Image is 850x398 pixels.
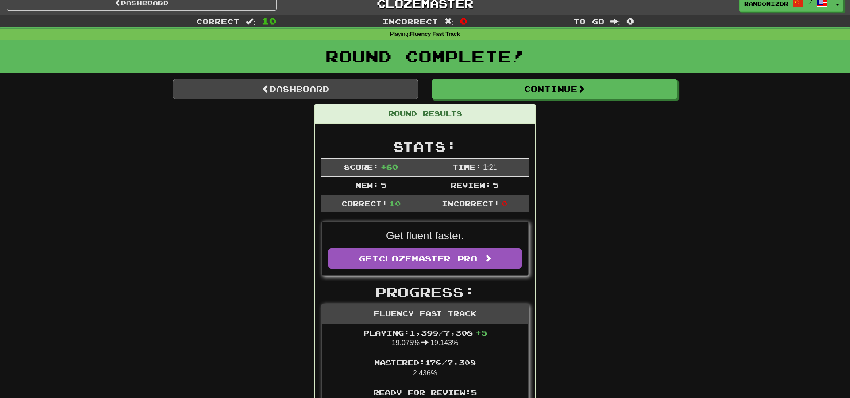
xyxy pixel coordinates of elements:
h2: Stats: [321,139,529,154]
span: Incorrect: [442,199,499,207]
div: Round Results [315,104,535,124]
p: Get fluent faster. [328,228,522,243]
button: Continue [432,79,677,99]
span: New: [355,181,379,189]
span: : [610,18,620,25]
span: 0 [502,199,507,207]
span: Ready for Review: 5 [373,388,477,397]
li: 19.075% 19.143% [322,324,528,354]
h1: Round Complete! [3,47,847,65]
a: GetClozemaster Pro [328,248,522,269]
span: 5 [493,181,498,189]
span: To go [573,17,604,26]
span: + 5 [475,328,487,337]
span: : [444,18,454,25]
span: 1 : 21 [483,164,497,171]
span: 10 [262,16,277,26]
span: Review: [451,181,491,189]
span: : [246,18,255,25]
strong: Fluency Fast Track [410,31,460,37]
h2: Progress: [321,285,529,299]
a: Dashboard [173,79,418,99]
span: Incorrect [382,17,438,26]
span: 0 [626,16,634,26]
span: + 60 [381,163,398,171]
span: Correct [196,17,240,26]
span: 10 [389,199,401,207]
div: Fluency Fast Track [322,304,528,324]
span: Playing: 1,399 / 7,308 [363,328,487,337]
span: 0 [460,16,467,26]
span: 5 [381,181,386,189]
span: Clozemaster Pro [379,254,477,263]
span: Time: [452,163,481,171]
span: Score: [344,163,379,171]
span: Correct: [341,199,387,207]
span: Mastered: 178 / 7,308 [374,358,476,367]
li: 2.436% [322,353,528,383]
